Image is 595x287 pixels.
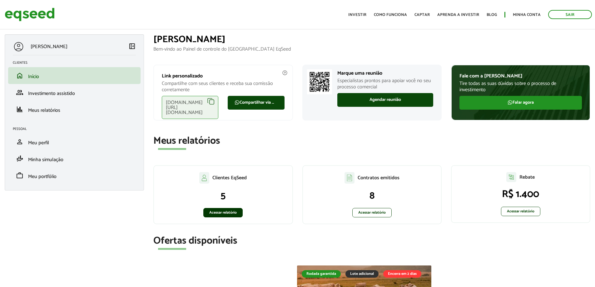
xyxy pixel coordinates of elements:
a: Aprenda a investir [437,13,479,17]
p: Contratos emitidos [358,175,399,181]
span: finance_mode [16,155,23,162]
span: Início [28,72,39,81]
p: Especialistas prontos para apoiar você no seu processo comercial [337,78,433,90]
span: Meu perfil [28,139,49,147]
a: financeMeus relatórios [13,106,136,113]
p: Fale com a [PERSON_NAME] [459,73,582,79]
a: Compartilhar via WhatsApp [228,96,284,110]
a: groupInvestimento assistido [13,89,136,96]
p: R$ 1.400 [458,188,583,200]
a: Como funciona [374,13,407,17]
span: Meu portfólio [28,172,57,181]
a: personMeu perfil [13,138,136,146]
img: agent-meulink-info2.svg [282,70,288,76]
a: finance_modeMinha simulação [13,155,136,162]
p: 5 [160,190,286,202]
span: finance [16,106,23,113]
a: Acessar relatório [352,208,392,217]
a: Investir [348,13,366,17]
span: home [16,72,23,79]
p: 8 [309,190,435,202]
img: agent-clientes.svg [199,172,209,183]
li: Meus relatórios [8,101,141,118]
h1: [PERSON_NAME] [153,34,590,45]
span: work [16,172,23,179]
span: Minha simulação [28,156,63,164]
h2: Meus relatórios [153,136,590,146]
a: workMeu portfólio [13,172,136,179]
img: EqSeed [5,6,55,23]
span: Meus relatórios [28,106,60,115]
p: Marque uma reunião [337,70,433,76]
li: Meu perfil [8,133,141,150]
img: FaWhatsapp.svg [235,100,240,105]
a: Colapsar menu [128,42,136,51]
span: left_panel_close [128,42,136,50]
p: Tire todas as suas dúvidas sobre o processo de investimento [459,81,582,92]
p: Clientes EqSeed [212,175,247,181]
a: Captar [414,13,430,17]
div: Encerra em 2 dias [383,270,421,278]
a: Minha conta [513,13,541,17]
li: Investimento assistido [8,84,141,101]
h2: Pessoal [13,127,141,131]
img: FaWhatsapp.svg [508,100,513,105]
a: Acessar relatório [203,208,243,217]
a: homeInício [13,72,136,79]
h2: Clientes [13,61,141,65]
div: Lote adicional [345,270,379,278]
span: group [16,89,23,96]
li: Início [8,67,141,84]
p: Bem-vindo ao Painel de controle do [GEOGRAPHIC_DATA] EqSeed [153,46,590,52]
p: Link personalizado [162,73,284,79]
a: Agendar reunião [337,93,433,107]
p: [PERSON_NAME] [31,44,67,50]
a: Falar agora [459,96,582,110]
p: Rebate [519,174,535,180]
div: [DOMAIN_NAME][URL][DOMAIN_NAME] [162,96,218,119]
a: Sair [548,10,592,19]
span: person [16,138,23,146]
img: agent-contratos.svg [345,172,355,184]
p: Compartilhe com seus clientes e receba sua comissão corretamente [162,81,284,92]
img: Marcar reunião com consultor [307,69,332,94]
img: agent-relatorio.svg [506,172,516,182]
h2: Ofertas disponíveis [153,235,590,246]
div: Rodada garantida [302,270,341,278]
li: Meu portfólio [8,167,141,184]
li: Minha simulação [8,150,141,167]
a: Acessar relatório [501,207,540,216]
span: Investimento assistido [28,89,75,98]
a: Blog [487,13,497,17]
